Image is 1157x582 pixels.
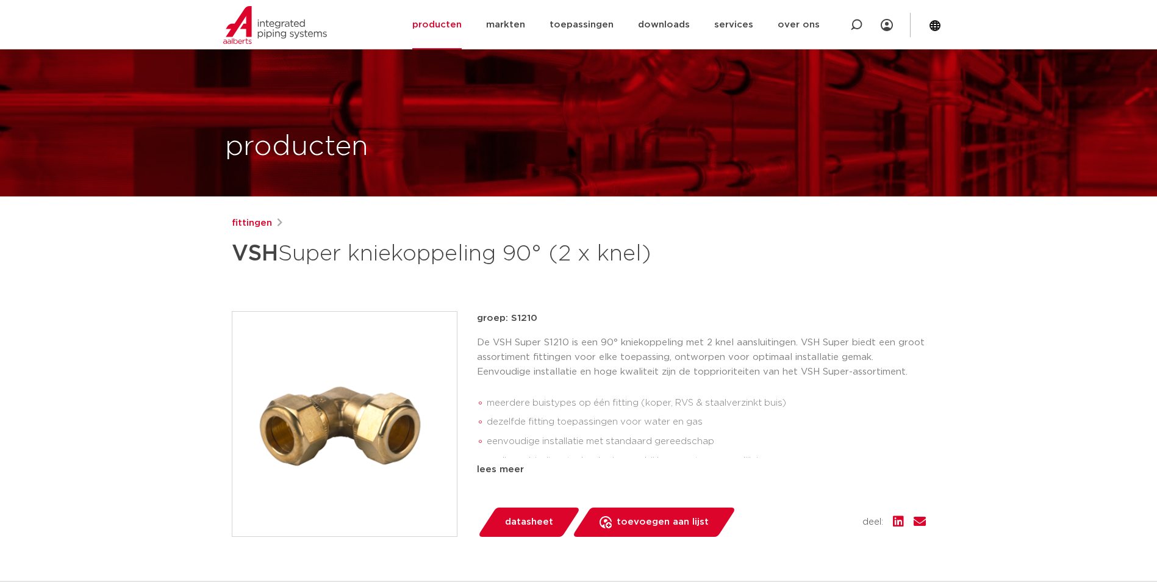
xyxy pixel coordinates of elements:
p: groep: S1210 [477,311,926,326]
li: eenvoudige installatie met standaard gereedschap [487,432,926,451]
span: datasheet [505,512,553,532]
a: fittingen [232,216,272,231]
li: dezelfde fitting toepassingen voor water en gas [487,412,926,432]
li: meerdere buistypes op één fitting (koper, RVS & staalverzinkt buis) [487,393,926,413]
li: snelle verbindingstechnologie waarbij her-montage mogelijk is [487,451,926,471]
a: datasheet [477,508,581,537]
img: Product Image for VSH Super kniekoppeling 90° (2 x knel) [232,312,457,536]
div: lees meer [477,462,926,477]
span: toevoegen aan lijst [617,512,709,532]
h1: Super kniekoppeling 90° (2 x knel) [232,235,690,272]
h1: producten [225,128,368,167]
strong: VSH [232,243,278,265]
p: De VSH Super S1210 is een 90° kniekoppeling met 2 knel aansluitingen. VSH Super biedt een groot a... [477,336,926,379]
span: deel: [862,515,883,530]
